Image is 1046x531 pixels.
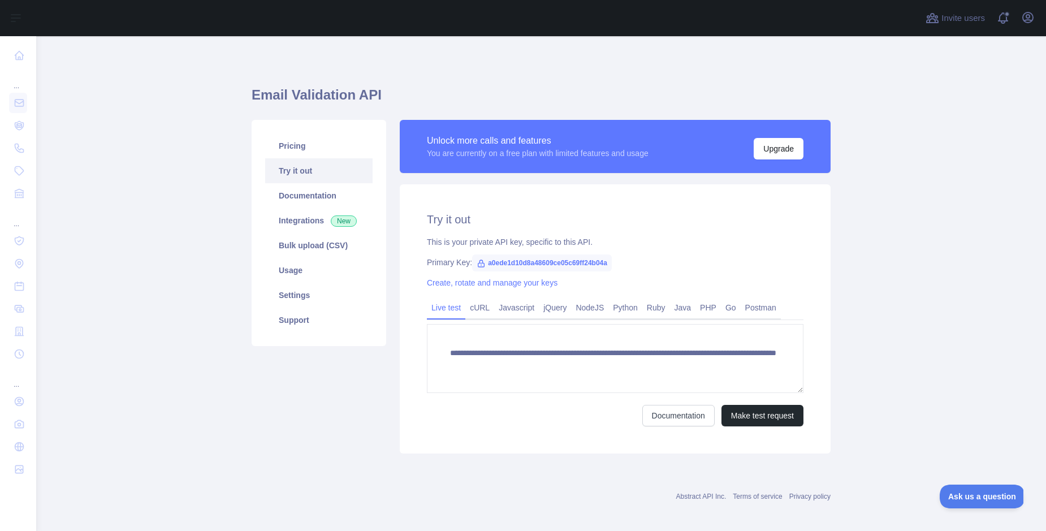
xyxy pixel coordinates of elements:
iframe: Toggle Customer Support [940,485,1023,508]
div: Primary Key: [427,257,803,268]
a: Postman [741,299,781,317]
div: You are currently on a free plan with limited features and usage [427,148,649,159]
button: Invite users [923,9,987,27]
a: Settings [265,283,373,308]
a: Bulk upload (CSV) [265,233,373,258]
span: a0ede1d10d8a48609ce05c69ff24b04a [472,254,612,271]
button: Upgrade [754,138,803,159]
a: cURL [465,299,494,317]
a: Integrations New [265,208,373,233]
a: Privacy policy [789,493,831,500]
a: Abstract API Inc. [676,493,727,500]
a: PHP [695,299,721,317]
a: Javascript [494,299,539,317]
a: Python [608,299,642,317]
a: Pricing [265,133,373,158]
a: Documentation [642,405,715,426]
div: This is your private API key, specific to this API. [427,236,803,248]
a: Ruby [642,299,670,317]
a: Live test [427,299,465,317]
button: Make test request [721,405,803,426]
h1: Email Validation API [252,86,831,113]
span: Invite users [941,12,985,25]
a: Try it out [265,158,373,183]
a: Go [721,299,741,317]
a: Java [670,299,696,317]
a: Support [265,308,373,333]
a: Create, rotate and manage your keys [427,278,557,287]
div: ... [9,366,27,389]
a: NodeJS [571,299,608,317]
a: Documentation [265,183,373,208]
div: ... [9,206,27,228]
a: Terms of service [733,493,782,500]
span: New [331,215,357,227]
a: jQuery [539,299,571,317]
h2: Try it out [427,211,803,227]
div: ... [9,68,27,90]
div: Unlock more calls and features [427,134,649,148]
a: Usage [265,258,373,283]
